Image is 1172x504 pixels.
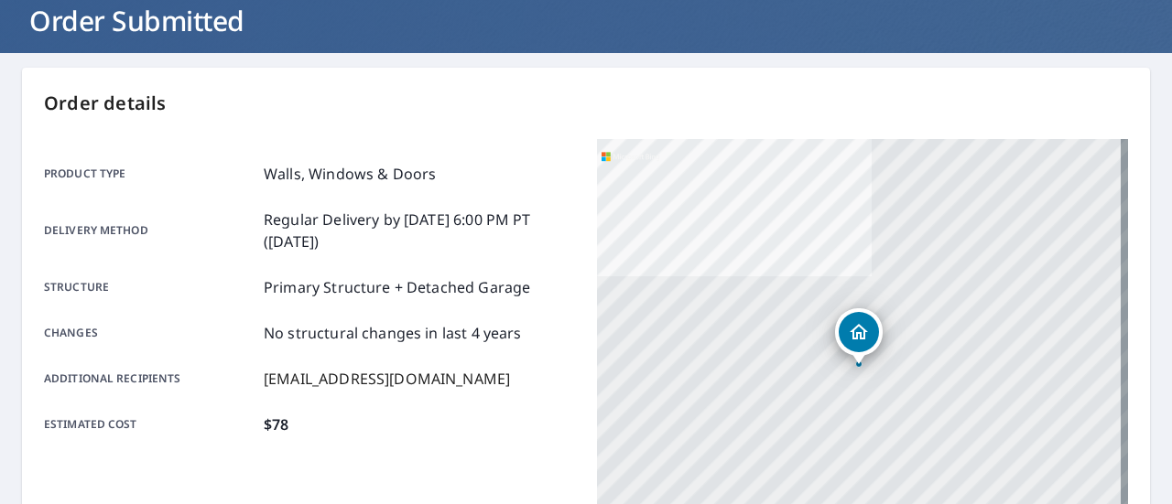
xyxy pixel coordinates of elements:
[44,90,1128,117] p: Order details
[22,2,1150,39] h1: Order Submitted
[264,368,510,390] p: [EMAIL_ADDRESS][DOMAIN_NAME]
[264,276,530,298] p: Primary Structure + Detached Garage
[264,413,288,435] p: $78
[44,209,256,252] p: Delivery method
[44,368,256,390] p: Additional recipients
[264,163,436,185] p: Walls, Windows & Doors
[44,413,256,435] p: Estimated cost
[835,308,883,365] div: Dropped pin, building 1, Residential property, 2308 Bowness Rd NW Calgary, AB T2N 3L5
[44,163,256,185] p: Product type
[44,322,256,344] p: Changes
[264,322,522,344] p: No structural changes in last 4 years
[44,276,256,298] p: Structure
[264,209,575,252] p: Regular Delivery by [DATE] 6:00 PM PT ([DATE])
